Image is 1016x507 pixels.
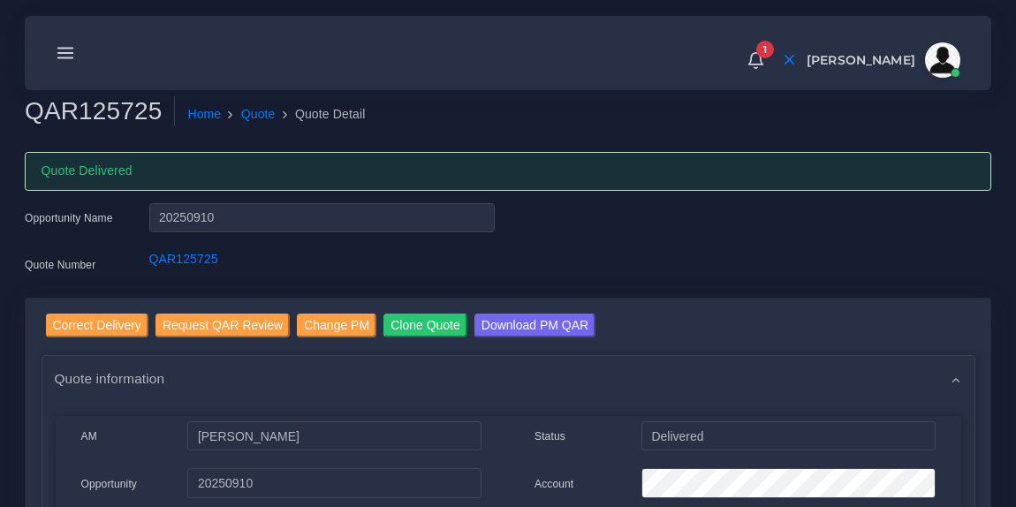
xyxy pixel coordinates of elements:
[149,252,218,266] a: QAR125725
[187,105,221,124] a: Home
[740,50,771,70] a: 1
[42,356,974,401] div: Quote information
[383,314,467,337] input: Clone Quote
[25,152,991,191] div: Quote Delivered
[535,476,573,492] label: Account
[925,42,960,78] img: avatar
[276,105,366,124] li: Quote Detail
[756,41,774,58] span: 1
[297,314,376,337] input: Change PM
[25,210,113,226] label: Opportunity Name
[81,476,138,492] label: Opportunity
[798,42,967,78] a: [PERSON_NAME]avatar
[807,54,915,66] span: [PERSON_NAME]
[55,368,165,389] span: Quote information
[25,96,175,126] h2: QAR125725
[241,105,276,124] a: Quote
[81,428,97,444] label: AM
[155,314,290,337] input: Request QAR Review
[46,314,148,337] input: Correct Delivery
[535,428,565,444] label: Status
[474,314,595,337] input: Download PM QAR
[25,257,95,273] label: Quote Number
